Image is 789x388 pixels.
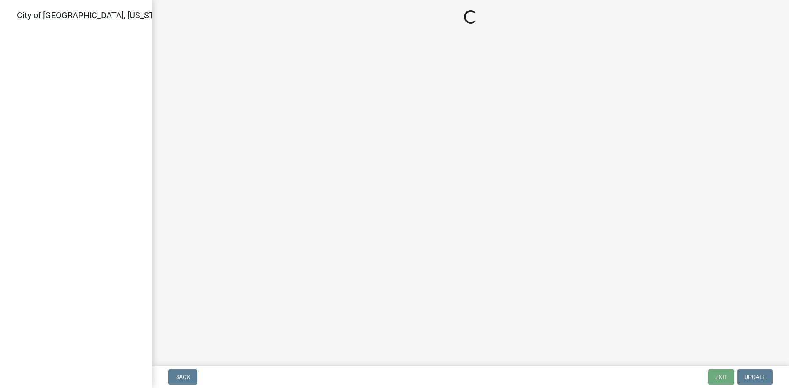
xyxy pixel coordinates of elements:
[744,374,766,380] span: Update
[17,10,171,20] span: City of [GEOGRAPHIC_DATA], [US_STATE]
[708,369,734,385] button: Exit
[737,369,773,385] button: Update
[175,374,190,380] span: Back
[168,369,197,385] button: Back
